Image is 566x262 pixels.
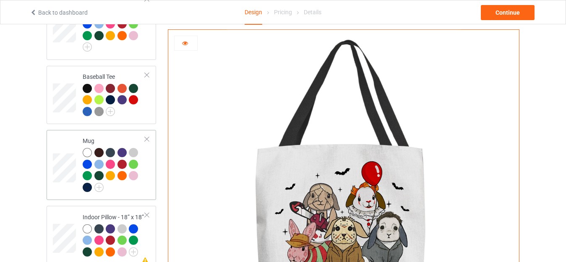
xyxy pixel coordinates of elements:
div: Indoor Pillow - 18” x 18” [83,213,145,256]
a: Back to dashboard [30,9,88,16]
img: heather_texture.png [94,107,104,116]
div: Continue [481,5,535,20]
div: Baseball Tee [83,73,145,116]
div: Mug [47,130,156,200]
div: Design [245,0,262,25]
div: Pricing [274,0,292,24]
img: svg+xml;base64,PD94bWwgdmVyc2lvbj0iMS4wIiBlbmNvZGluZz0iVVRGLTgiPz4KPHN2ZyB3aWR0aD0iMjJweCIgaGVpZ2... [83,42,92,52]
div: Details [304,0,321,24]
img: svg+xml;base64,PD94bWwgdmVyc2lvbj0iMS4wIiBlbmNvZGluZz0iVVRGLTgiPz4KPHN2ZyB3aWR0aD0iMjJweCIgaGVpZ2... [94,183,104,192]
div: Mug [83,137,145,191]
div: Baseball Tee [47,66,156,125]
img: svg+xml;base64,PD94bWwgdmVyc2lvbj0iMS4wIiBlbmNvZGluZz0iVVRGLTgiPz4KPHN2ZyB3aWR0aD0iMjJweCIgaGVpZ2... [106,107,115,116]
img: svg+xml;base64,PD94bWwgdmVyc2lvbj0iMS4wIiBlbmNvZGluZz0iVVRGLTgiPz4KPHN2ZyB3aWR0aD0iMjJweCIgaGVpZ2... [129,247,138,257]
